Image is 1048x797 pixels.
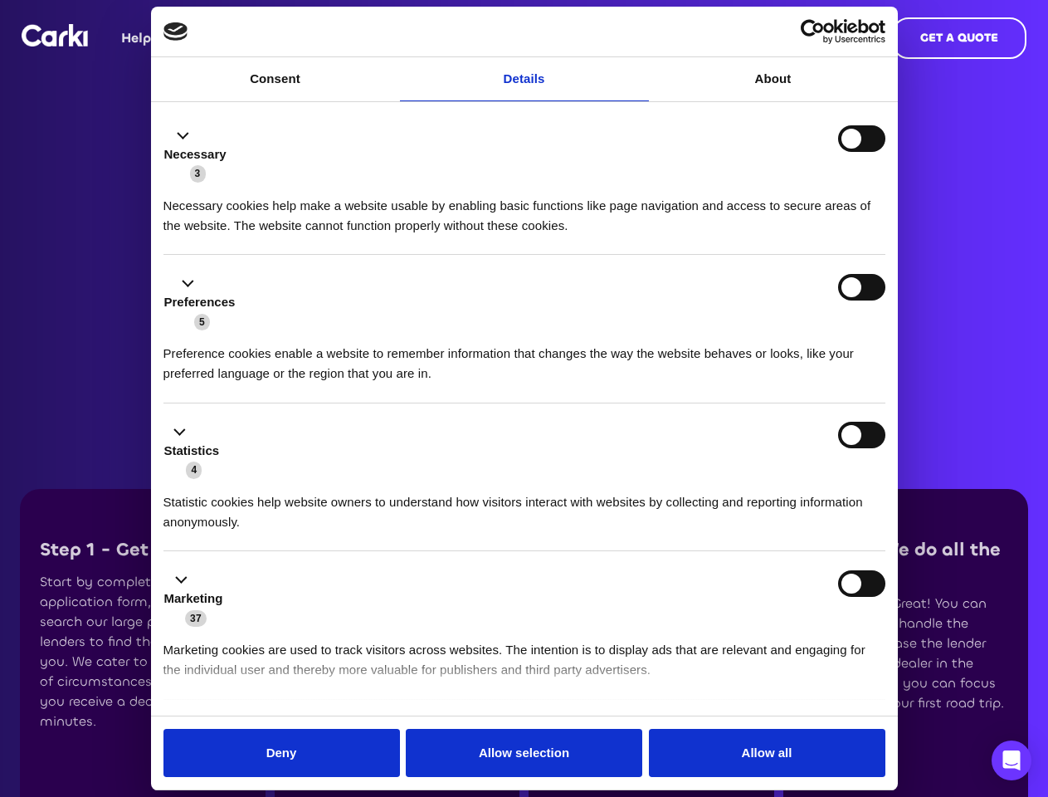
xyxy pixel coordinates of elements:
span: 3 [190,165,206,182]
a: Help & Advice [108,6,227,71]
a: Usercentrics Cookiebot - opens in a new window [740,19,885,44]
a: GET A QUOTE [892,17,1026,59]
label: Marketing [164,589,223,609]
p: Step 1 - Get a quote [40,539,246,560]
label: Necessary [164,145,227,164]
div: Preference cookies enable a website to remember information that changes the way the website beha... [163,331,885,384]
button: Statistics (4) [163,422,230,480]
p: Step 4 - We do all the checks [803,539,1009,583]
span: 5 [194,314,210,330]
button: Marketing (37) [163,570,233,628]
div: Found a car? Great! You can relax while we handle the paperwork, chase the lender and keep the de... [803,594,1009,713]
div: Marketing cookies are used to track visitors across websites. The intention is to display ads tha... [163,628,885,680]
label: Preferences [164,293,236,312]
label: Statistics [164,442,220,461]
img: Logo [22,24,88,46]
button: Allow selection [406,729,642,777]
button: Preferences (5) [163,274,246,332]
img: logo [163,22,188,41]
button: Deny [163,729,400,777]
div: Statistic cookies help website owners to understand how visitors interact with websites by collec... [163,480,885,532]
a: 0161 399 1798 [674,6,792,71]
strong: GET A QUOTE [920,30,998,46]
div: Start by completing our application form, and we'll search our large panel of lenders to find the... [40,572,246,731]
span: 37 [185,610,207,627]
button: Necessary (3) [163,125,236,183]
span: 4 [186,462,202,478]
button: Allow all [649,729,885,777]
a: Consent [151,57,400,101]
a: home [22,24,88,46]
a: Details [400,57,649,101]
div: Necessary cookies help make a website usable by enabling basic functions like page navigation and... [163,183,885,236]
a: About [649,57,898,101]
div: Open Intercom Messenger [992,741,1031,780]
